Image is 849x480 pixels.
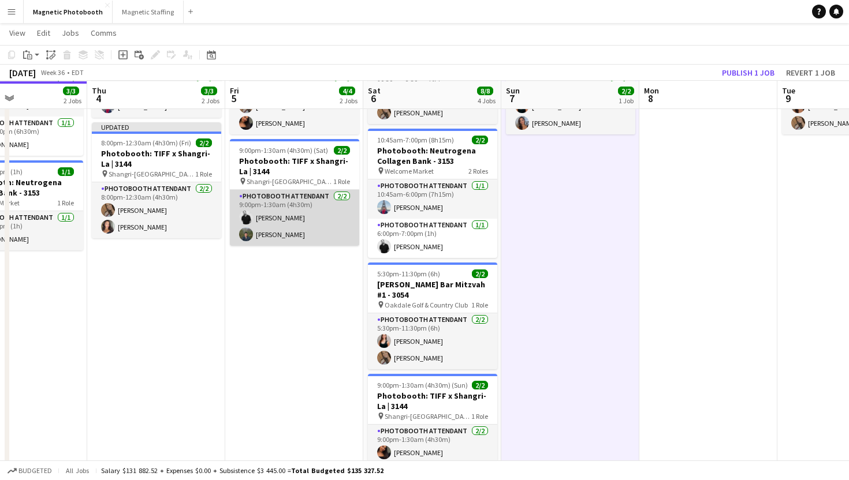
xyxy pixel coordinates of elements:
span: Fri [230,85,239,96]
a: Comms [86,25,121,40]
h3: [PERSON_NAME] Bar Mitzvah #1 - 3054 [368,279,497,300]
h3: Photobooth: TIFF x Shangri-La | 3144 [368,391,497,411]
span: 5 [228,92,239,105]
app-job-card: 10:45am-7:00pm (8h15m)2/2Photobooth: Neutrogena Collagen Bank - 3153 Welcome Market2 RolesPhotobo... [368,129,497,258]
app-card-role: Photobooth Attendant2/25:30pm-11:30pm (6h)[PERSON_NAME][PERSON_NAME] [368,313,497,369]
span: 1/1 [58,167,74,176]
span: Tue [782,85,795,96]
app-job-card: 5:30pm-11:30pm (6h)2/2[PERSON_NAME] Bar Mitzvah #1 - 3054 Oakdale Golf & Country Club1 RolePhotob... [368,262,497,369]
div: 2 Jobs [202,96,219,105]
span: 3/3 [201,87,217,95]
span: 8 [642,92,659,105]
button: Magnetic Staffing [113,1,184,23]
button: Magnetic Photobooth [24,1,113,23]
span: Thu [92,85,106,96]
span: 5:30pm-11:30pm (6h) [377,269,440,278]
span: 2/2 [472,136,488,144]
span: 2/2 [618,87,634,95]
span: 4 [90,92,106,105]
span: 7 [504,92,520,105]
a: Edit [32,25,55,40]
app-card-role: Photobooth Attendant1/16:00pm-7:00pm (1h)[PERSON_NAME] [368,219,497,258]
button: Budgeted [6,464,54,477]
div: 1 Job [619,96,634,105]
h3: Photobooth: TIFF x Shangri-La | 3144 [92,148,221,169]
span: Week 36 [38,68,67,77]
div: EDT [72,68,84,77]
span: Shangri-[GEOGRAPHIC_DATA] [247,177,333,186]
span: 8/8 [477,87,493,95]
div: 2 Jobs [64,96,81,105]
app-card-role: Photobooth Attendant2/28:00pm-12:30am (4h30m)[PERSON_NAME][PERSON_NAME] [92,182,221,238]
button: Publish 1 job [717,65,779,80]
span: 2/2 [472,381,488,389]
div: Salary $131 882.52 + Expenses $0.00 + Subsistence $3 445.00 = [101,466,383,475]
span: Jobs [62,28,79,38]
span: Budgeted [18,467,52,475]
div: 2 Jobs [340,96,358,105]
h3: Photobooth: Neutrogena Collagen Bank - 3153 [368,145,497,166]
span: View [9,28,25,38]
app-job-card: 9:00pm-1:30am (4h30m) (Sat)2/2Photobooth: TIFF x Shangri-La | 3144 Shangri-[GEOGRAPHIC_DATA]1 Rol... [230,139,359,246]
span: 6 [366,92,381,105]
span: Shangri-[GEOGRAPHIC_DATA] [385,412,471,421]
span: 4/4 [339,87,355,95]
span: 1 Role [195,170,212,178]
span: 2/2 [196,138,212,147]
div: Updated [92,122,221,132]
span: 2/2 [472,269,488,278]
span: Total Budgeted $135 327.52 [291,466,383,475]
span: 2/2 [334,146,350,155]
span: 9 [780,92,795,105]
span: Sat [368,85,381,96]
div: [DATE] [9,67,36,78]
app-job-card: Updated8:00pm-12:30am (4h30m) (Fri)2/2Photobooth: TIFF x Shangri-La | 3144 Shangri-[GEOGRAPHIC_DA... [92,122,221,238]
span: 10:45am-7:00pm (8h15m) [377,136,454,144]
a: Jobs [57,25,84,40]
a: View [5,25,30,40]
div: 4 Jobs [478,96,496,105]
app-card-role: Photobooth Attendant1/110:45am-6:00pm (7h15m)[PERSON_NAME] [368,179,497,219]
span: 1 Role [471,412,488,421]
span: 3/3 [63,87,79,95]
span: 1 Role [333,177,350,186]
span: 1 Role [57,198,74,207]
h3: Photobooth: TIFF x Shangri-La | 3144 [230,156,359,177]
span: 9:00pm-1:30am (4h30m) (Sat) [239,146,328,155]
button: Revert 1 job [781,65,840,80]
span: Welcome Market [385,167,434,175]
span: Comms [91,28,117,38]
span: 1 Role [471,301,488,309]
span: Mon [644,85,659,96]
span: 8:00pm-12:30am (4h30m) (Fri) [101,138,191,147]
span: All jobs [64,466,91,475]
span: 2 Roles [468,167,488,175]
span: Edit [37,28,50,38]
span: 9:00pm-1:30am (4h30m) (Sun) [377,381,468,389]
app-card-role: Photobooth Attendant2/29:00pm-1:30am (4h30m)[PERSON_NAME][PERSON_NAME] [230,190,359,246]
span: Shangri-[GEOGRAPHIC_DATA] [109,170,195,178]
span: Sun [506,85,520,96]
span: Oakdale Golf & Country Club [385,301,468,309]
